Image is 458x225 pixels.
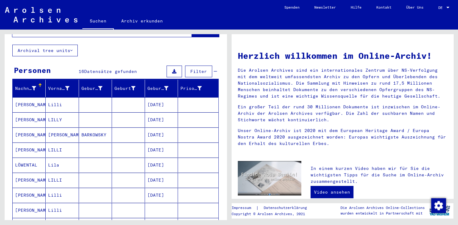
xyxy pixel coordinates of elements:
[15,85,36,92] div: Nachname
[13,188,46,203] mat-cell: [PERSON_NAME]
[46,143,79,157] mat-cell: LILLI
[46,188,79,203] mat-cell: Lilli
[185,66,212,77] button: Filter
[145,80,178,97] mat-header-cell: Geburtsdatum
[114,14,170,28] a: Archiv erkunden
[46,97,79,112] mat-cell: Lilli
[259,205,314,211] a: Datenschutzerklärung
[114,83,145,93] div: Geburt‏
[147,85,168,92] div: Geburtsdatum
[180,83,211,93] div: Prisoner #
[232,205,314,211] div: |
[238,49,448,62] h1: Herzlich willkommen im Online-Archiv!
[46,158,79,172] mat-cell: Lila
[145,158,178,172] mat-cell: [DATE]
[13,127,46,142] mat-cell: [PERSON_NAME]
[238,67,448,99] p: Die Arolsen Archives sind ein internationales Zentrum über NS-Verfolgung mit dem weltweit umfasse...
[81,83,112,93] div: Geburtsname
[178,80,218,97] mat-header-cell: Prisoner #
[81,85,102,92] div: Geburtsname
[238,104,448,123] p: Ein großer Teil der rund 30 Millionen Dokumente ist inzwischen im Online-Archiv der Arolsen Archi...
[114,85,135,92] div: Geburt‏
[147,83,178,93] div: Geburtsdatum
[238,127,448,147] p: Unser Online-Archiv ist 2020 mit dem European Heritage Award / Europa Nostra Award 2020 ausgezeic...
[14,65,51,76] div: Personen
[311,165,447,185] p: In einem kurzen Video haben wir für Sie die wichtigsten Tipps für die Suche im Online-Archiv zusa...
[145,143,178,157] mat-cell: [DATE]
[311,186,353,198] a: Video ansehen
[180,85,201,92] div: Prisoner #
[79,127,112,142] mat-cell: BARKOWSKY
[5,7,77,22] img: Arolsen_neg.svg
[13,143,46,157] mat-cell: [PERSON_NAME]
[145,97,178,112] mat-cell: [DATE]
[431,198,446,213] img: Zustimmung ändern
[13,173,46,187] mat-cell: [PERSON_NAME]
[340,205,425,211] p: Die Arolsen Archives Online-Collections
[438,6,445,10] span: DE
[13,80,46,97] mat-header-cell: Nachname
[48,85,69,92] div: Vorname
[13,158,46,172] mat-cell: LÖWENTAL
[46,203,79,218] mat-cell: Lilli
[46,173,79,187] mat-cell: LILLI
[145,127,178,142] mat-cell: [DATE]
[232,211,314,217] p: Copyright © Arolsen Archives, 2021
[340,211,425,216] p: wurden entwickelt in Partnerschaft mit
[13,203,46,218] mat-cell: [PERSON_NAME]
[232,205,256,211] a: Impressum
[82,14,114,30] a: Suchen
[84,69,137,74] span: Datensätze gefunden
[145,112,178,127] mat-cell: [DATE]
[428,203,451,218] img: yv_logo.png
[79,69,84,74] span: 16
[46,80,79,97] mat-header-cell: Vorname
[46,112,79,127] mat-cell: LILLY
[431,198,446,213] div: Zustimmung ändern
[13,112,46,127] mat-cell: [PERSON_NAME]
[79,80,112,97] mat-header-cell: Geburtsname
[48,83,78,93] div: Vorname
[145,173,178,187] mat-cell: [DATE]
[15,83,45,93] div: Nachname
[12,45,78,56] button: Archival tree units
[145,188,178,203] mat-cell: [DATE]
[13,97,46,112] mat-cell: [PERSON_NAME]
[112,80,145,97] mat-header-cell: Geburt‏
[46,127,79,142] mat-cell: [PERSON_NAME]
[190,69,207,74] span: Filter
[238,161,301,195] img: video.jpg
